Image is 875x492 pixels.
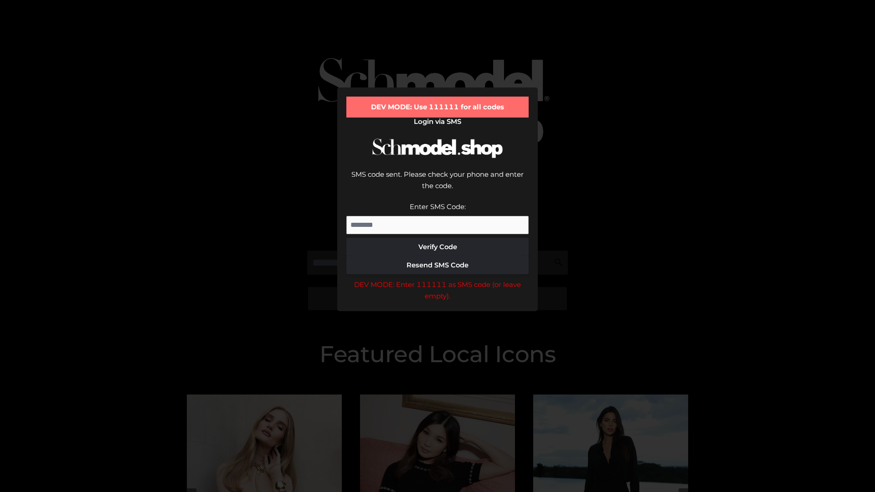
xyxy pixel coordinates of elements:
[346,279,529,302] div: DEV MODE: Enter 111111 as SMS code (or leave empty).
[410,202,466,211] label: Enter SMS Code:
[346,238,529,256] button: Verify Code
[346,118,529,126] h2: Login via SMS
[369,130,506,166] img: Schmodel Logo
[346,256,529,274] button: Resend SMS Code
[346,169,529,201] div: SMS code sent. Please check your phone and enter the code.
[346,97,529,118] div: DEV MODE: Use 111111 for all codes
